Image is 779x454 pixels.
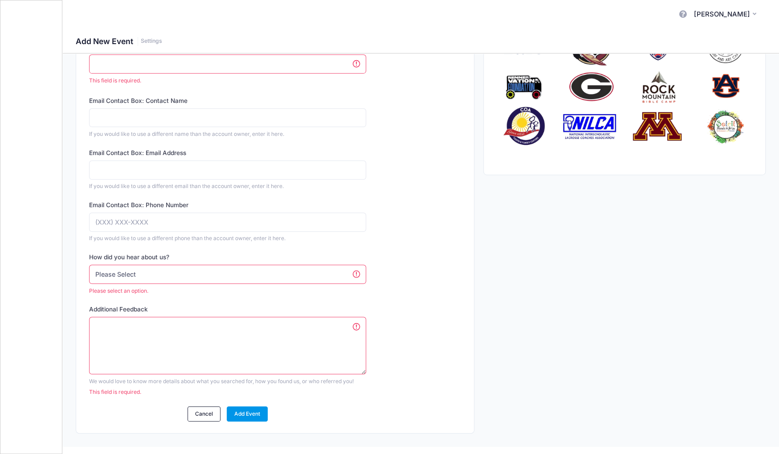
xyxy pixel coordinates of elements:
[89,305,148,314] label: Additional Feedback
[89,377,366,385] div: We would love to know more details about what you searched for, how you found us, or who referred...
[89,287,366,295] span: Please select an option.
[188,406,221,421] a: Cancel
[693,9,750,19] span: [PERSON_NAME]
[89,234,366,242] div: If you would like to use a different phone than the account owner, enter it here.
[227,406,268,421] a: Add Event
[141,38,162,45] a: Settings
[89,213,366,232] input: (XXX) XXX-XXXX
[89,200,188,209] label: Email Contact Box: Phone Number
[76,37,162,46] h1: Add New Event
[89,253,169,262] label: How did you hear about us?
[89,182,366,190] div: If you would like to use a different email than the account owner, enter it here.
[89,388,366,396] span: This field is required.
[89,77,366,85] span: This field is required.
[89,96,188,105] label: Email Contact Box: Contact Name
[89,130,366,138] div: If you would like to use a different name than the account owner, enter it here.
[688,4,766,25] button: [PERSON_NAME]
[89,148,186,157] label: Email Contact Box: Email Address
